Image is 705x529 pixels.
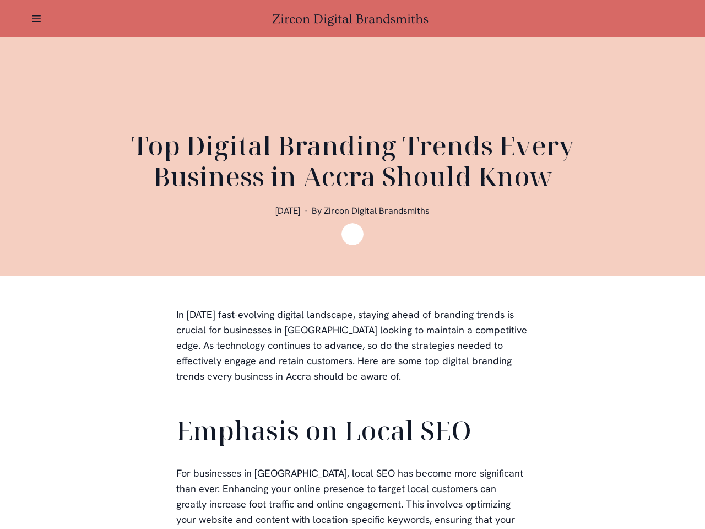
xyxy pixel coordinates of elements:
[272,12,433,26] a: Zircon Digital Brandsmiths
[275,205,300,217] span: [DATE]
[176,400,529,450] h2: Emphasis on Local SEO
[88,130,617,192] h1: Top Digital Branding Trends Every Business in Accra Should Know
[176,307,529,384] p: In [DATE] fast-evolving digital landscape, staying ahead of branding trends is crucial for busine...
[341,223,364,245] img: Zircon Digital Brandsmiths
[312,205,430,217] span: By Zircon Digital Brandsmiths
[305,205,307,217] span: ·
